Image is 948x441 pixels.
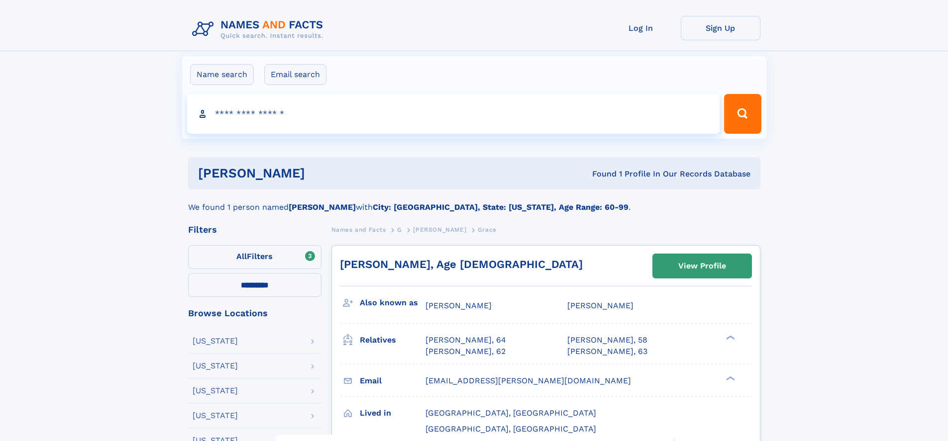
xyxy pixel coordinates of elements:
[360,405,425,422] h3: Lived in
[188,189,760,213] div: We found 1 person named with .
[193,387,238,395] div: [US_STATE]
[653,254,751,278] a: View Profile
[678,255,726,277] div: View Profile
[188,225,321,234] div: Filters
[264,64,326,85] label: Email search
[360,294,425,311] h3: Also known as
[331,223,386,236] a: Names and Facts
[188,16,331,43] img: Logo Names and Facts
[425,301,492,310] span: [PERSON_NAME]
[360,372,425,389] h3: Email
[425,408,596,418] span: [GEOGRAPHIC_DATA], [GEOGRAPHIC_DATA]
[425,424,596,434] span: [GEOGRAPHIC_DATA], [GEOGRAPHIC_DATA]
[478,226,497,233] span: Grace
[425,346,506,357] a: [PERSON_NAME], 62
[187,94,720,134] input: search input
[724,94,761,134] button: Search Button
[681,16,760,40] a: Sign Up
[448,169,750,179] div: Found 1 Profile In Our Records Database
[289,202,356,212] b: [PERSON_NAME]
[413,226,466,233] span: [PERSON_NAME]
[236,252,247,261] span: All
[190,64,254,85] label: Name search
[425,376,631,385] span: [EMAIL_ADDRESS][PERSON_NAME][DOMAIN_NAME]
[193,337,238,345] div: [US_STATE]
[198,167,449,179] h1: [PERSON_NAME]
[567,301,633,310] span: [PERSON_NAME]
[373,202,629,212] b: City: [GEOGRAPHIC_DATA], State: [US_STATE], Age Range: 60-99
[601,16,681,40] a: Log In
[188,245,321,269] label: Filters
[413,223,466,236] a: [PERSON_NAME]
[567,335,647,346] a: [PERSON_NAME], 58
[340,258,583,270] a: [PERSON_NAME], Age [DEMOGRAPHIC_DATA]
[724,375,736,381] div: ❯
[193,362,238,370] div: [US_STATE]
[193,412,238,420] div: [US_STATE]
[397,226,402,233] span: G
[724,335,736,341] div: ❯
[425,335,506,346] a: [PERSON_NAME], 64
[360,332,425,349] h3: Relatives
[567,346,647,357] a: [PERSON_NAME], 63
[188,309,321,318] div: Browse Locations
[397,223,402,236] a: G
